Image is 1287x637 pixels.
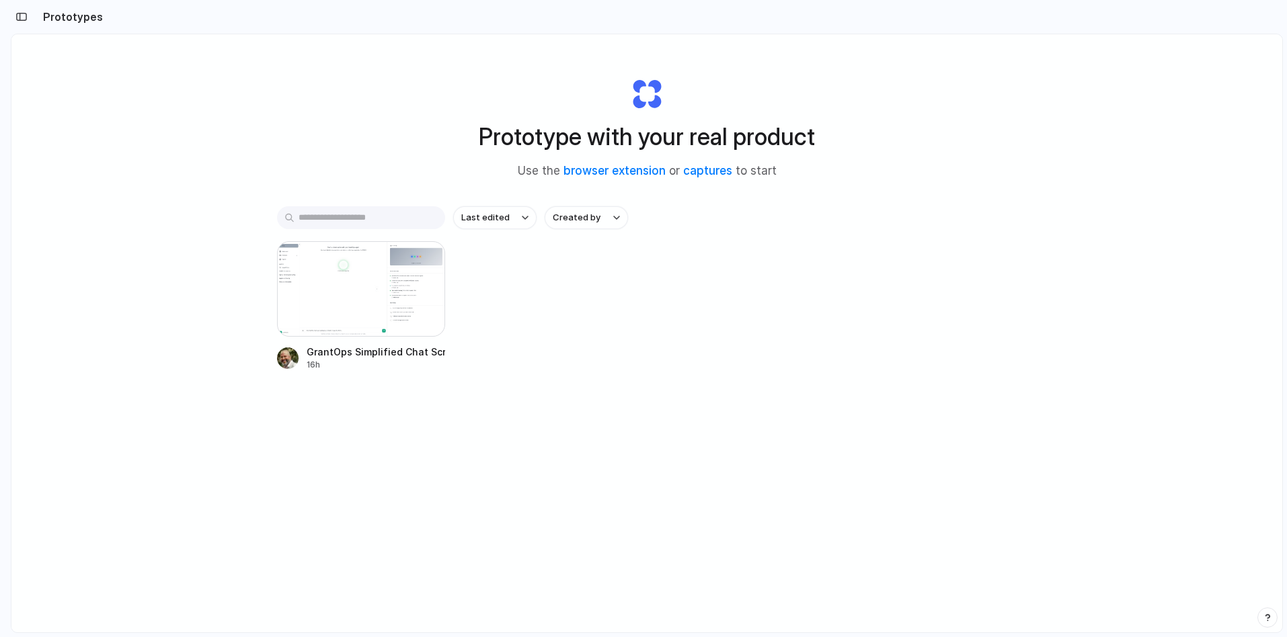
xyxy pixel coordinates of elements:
span: Created by [553,211,600,224]
span: Use the or to start [518,163,777,180]
button: Created by [545,206,628,229]
a: captures [683,164,732,177]
span: Last edited [461,211,510,224]
div: GrantOps Simplified Chat Screen [307,345,445,359]
a: browser extension [563,164,666,177]
div: 16h [307,359,445,371]
h2: Prototypes [38,9,103,25]
h1: Prototype with your real product [479,119,815,155]
a: GrantOps Simplified Chat ScreenGrantOps Simplified Chat Screen16h [277,241,445,371]
button: Last edited [453,206,537,229]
